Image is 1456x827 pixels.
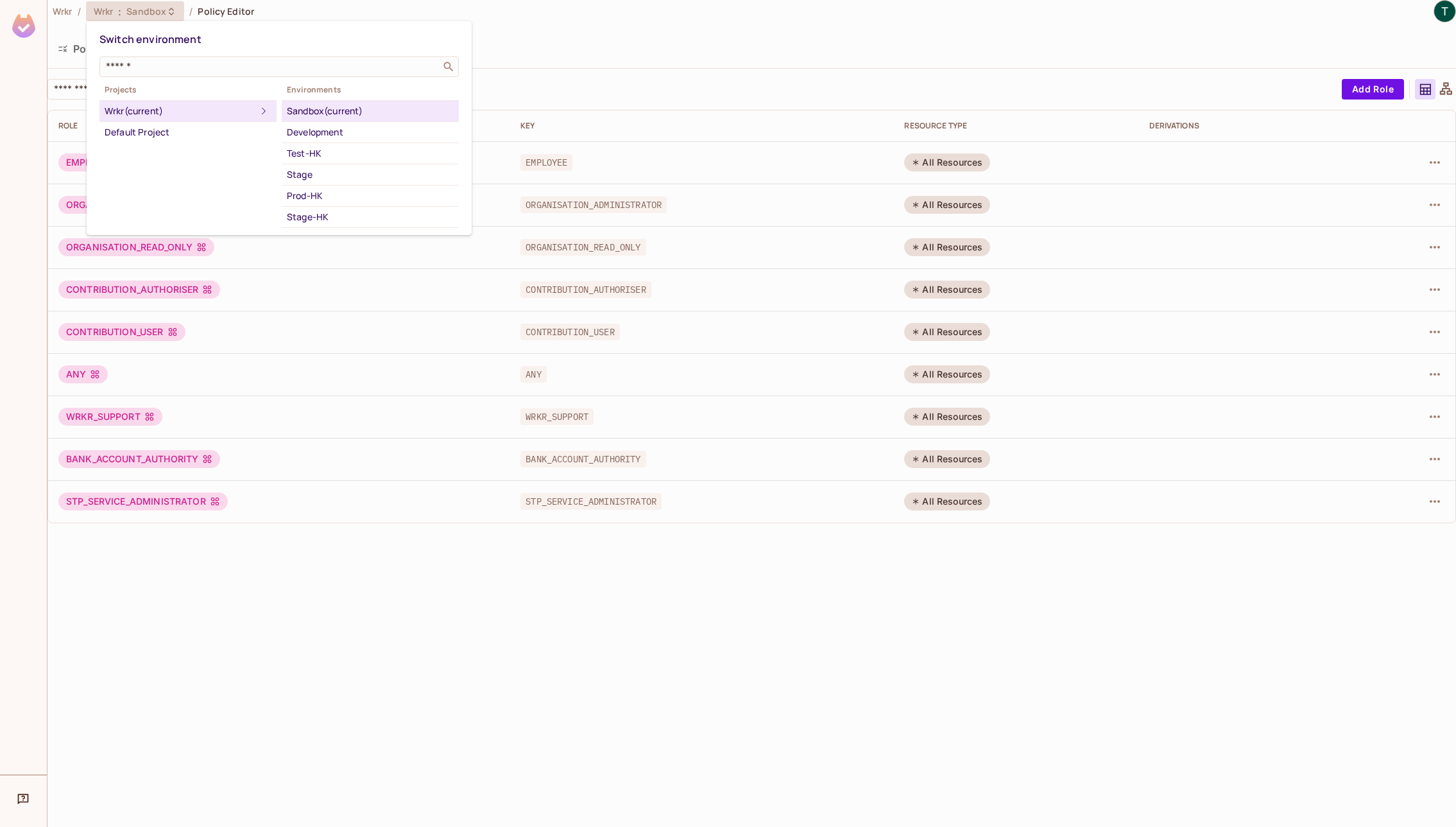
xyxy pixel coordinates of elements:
div: Sandbox (current) [287,103,454,119]
div: Default Project [105,125,271,140]
span: Projects [99,85,277,95]
div: Development [287,125,454,140]
div: Prod-HK [287,188,454,204]
div: Wrkr (current) [105,103,256,119]
span: Environments [282,85,459,95]
div: Stage-HK [287,209,454,225]
div: Stage [287,167,454,182]
div: Test-HK [287,146,454,161]
span: Switch environment [99,32,201,46]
